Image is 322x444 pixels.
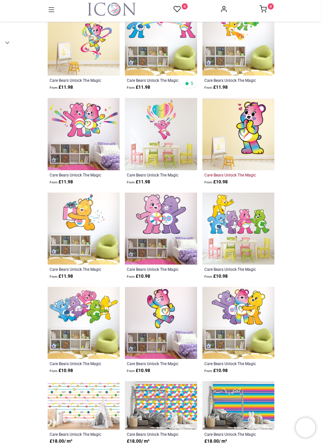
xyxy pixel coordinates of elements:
[204,273,228,280] strong: £ 10.98
[50,84,73,91] strong: £ 11.98
[191,81,193,86] span: 5
[50,275,57,278] span: From
[127,367,150,374] strong: £ 10.98
[296,418,315,437] iframe: Brevo live chat
[182,3,188,10] sup: 0
[204,172,259,177] a: Care Bears Unlock The Magic Togetherness Bear & Love Hearts
[125,193,197,265] img: Care Bears Unlock The Magic Share Bear & Hopeful Heart Bear Wall Sticker
[204,275,212,278] span: From
[50,267,104,272] a: Care Bears Unlock The Magic Birthday Bear
[50,273,73,280] strong: £ 11.98
[127,172,181,177] a: Care Bears Unlock The Magic Cheer Bear & Rainbow Heart
[50,432,104,437] a: Care Bears Unlock The Magic Weather
[48,4,120,76] img: Care Bears Unlock The Magic Togetherness Bear Wall Sticker
[204,267,259,272] a: Care Bears Unlock The Magic
[127,267,181,272] a: Care Bears Unlock The Magic Share Bear & Hopeful Heart Bear
[48,381,120,430] img: Care Bears Unlock The Magic Weather Wall Mural
[50,369,57,373] span: From
[127,78,181,83] a: Care Bears Unlock The Magic Cheer Bear & Grumpy Bear
[204,84,228,91] strong: £ 11.98
[127,180,135,184] span: From
[125,4,197,76] img: Care Bears Unlock The Magic Cheer Bear & Grumpy Bear Wall Sticker
[125,98,197,170] img: Care Bears Unlock The Magic Cheer Bear & Rainbow Heart Wall Sticker
[127,361,181,366] a: Care Bears Unlock The Magic Togetherness Bear Waving
[50,367,73,374] strong: £ 10.98
[204,179,228,185] strong: £ 10.98
[48,193,120,265] img: Care Bears Unlock The Magic Birthday Bear Wall Sticker
[50,180,57,184] span: From
[202,193,274,265] img: Care Bears Unlock The Magic Wall Sticker
[88,3,136,16] a: Logo of Icon Wall Stickers
[202,4,274,76] img: Care Bears Unlock The Magic Cheer Funshine & Good Luck Bear Wall Sticker
[127,369,135,373] span: From
[50,172,104,177] a: Care Bears Unlock The Magic Cheer Bear & Togetherness Bear
[204,361,259,366] a: Care Bears Unlock The Magic Togetherness, Funshine & Share Bear
[204,78,259,83] a: Care Bears Unlock The Magic Cheer Funshine & Good Luck Bear
[204,432,259,437] a: Care Bears Unlock The Magic Stripe
[125,381,197,430] img: Care Bears Unlock The Magic Geometric Wall Mural
[127,432,181,437] a: Care Bears Unlock The Magic Geometric
[48,287,120,359] img: Care Bears Unlock The Magic Childrens Wall Sticker
[125,287,197,359] img: Care Bears Unlock The Magic Togetherness Bear Waving Wall Sticker
[220,7,227,12] a: Account Info
[202,381,274,430] img: Care Bears Unlock The Magic Stripe Wall Mural
[127,273,150,280] strong: £ 10.98
[173,5,188,13] a: 0
[204,367,228,374] strong: £ 10.98
[202,287,274,359] img: Care Bears Unlock The Magic Togetherness, Funshine & Share Bear Wall Sticker
[50,86,57,89] span: From
[202,98,274,170] img: Care Bears Unlock The Magic Togetherness Bear & Love Hearts Wall Sticker
[204,369,212,373] span: From
[204,180,212,184] span: From
[50,78,104,83] a: Care Bears Unlock The Magic Togetherness Bear
[127,84,150,91] strong: £ 11.98
[48,98,120,170] img: Care Bears Unlock The Magic Cheer Bear & Togetherness Bear Wall Sticker
[88,3,136,16] img: Icon Wall Stickers
[50,179,73,185] strong: £ 11.98
[50,361,104,366] a: Care Bears Unlock The Magic Childrens
[260,7,274,12] a: 0
[127,179,150,185] strong: £ 11.98
[268,3,274,10] sup: 0
[127,275,135,278] span: From
[204,86,212,89] span: From
[127,86,135,89] span: From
